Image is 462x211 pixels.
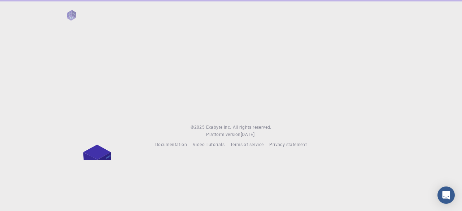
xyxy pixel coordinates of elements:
span: Exabyte Inc. [206,124,231,130]
a: Terms of service [230,141,263,148]
span: © 2025 [191,124,206,131]
span: Privacy statement [269,141,307,147]
span: Video Tutorials [193,141,225,147]
a: Privacy statement [269,141,307,148]
div: Open Intercom Messenger [437,186,455,204]
span: All rights reserved. [233,124,271,131]
span: Platform version [206,131,240,138]
a: [DATE]. [241,131,256,138]
span: Documentation [155,141,187,147]
a: Exabyte Inc. [206,124,231,131]
a: Documentation [155,141,187,148]
a: Video Tutorials [193,141,225,148]
span: [DATE] . [241,131,256,137]
span: Terms of service [230,141,263,147]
